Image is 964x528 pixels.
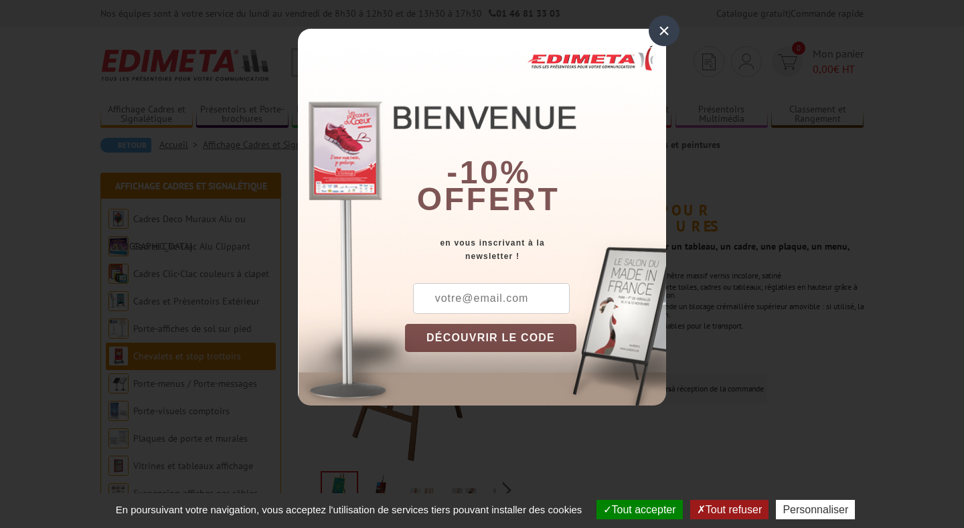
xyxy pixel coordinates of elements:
[405,324,576,352] button: DÉCOUVRIR LE CODE
[417,181,560,217] font: offert
[596,500,683,519] button: Tout accepter
[109,504,589,515] span: En poursuivant votre navigation, vous acceptez l'utilisation de services tiers pouvant installer ...
[649,15,679,46] div: ×
[447,155,531,190] b: -10%
[413,283,570,314] input: votre@email.com
[690,500,769,519] button: Tout refuser
[776,500,855,519] button: Personnaliser (fenêtre modale)
[405,236,666,263] div: en vous inscrivant à la newsletter !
